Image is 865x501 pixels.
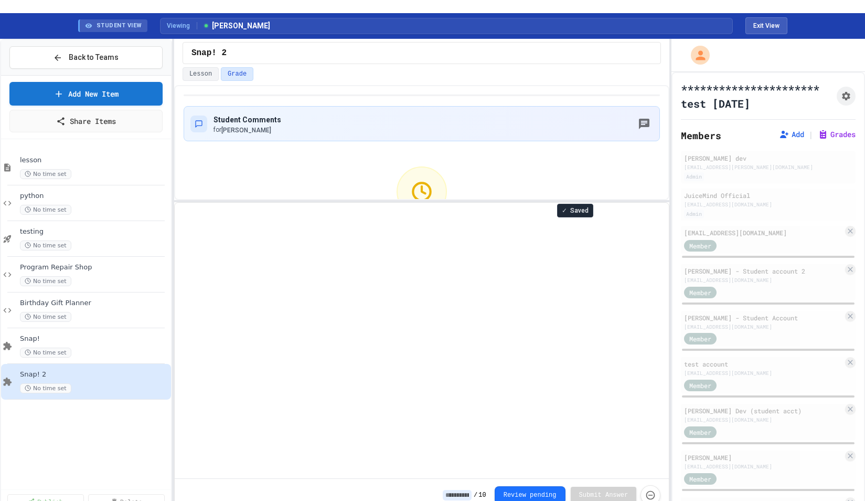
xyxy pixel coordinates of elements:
span: / [474,491,477,499]
h2: Members [681,128,721,143]
div: [PERSON_NAME] [684,453,843,462]
span: No time set [20,383,71,393]
div: Admin [684,172,704,181]
span: Member [689,427,711,437]
div: for [213,126,281,134]
span: No time set [20,169,71,179]
span: No time set [20,205,71,215]
div: [PERSON_NAME] - Student Account [684,313,843,322]
span: lesson [20,156,169,165]
div: [PERSON_NAME] Dev (student acct) [684,406,843,415]
button: Lesson [183,67,219,81]
span: STUDENT VIEW [97,22,142,30]
iframe: chat widget [821,459,855,490]
span: | [808,128,814,141]
span: Member [689,334,711,343]
div: [EMAIL_ADDRESS][DOMAIN_NAME] [684,323,843,331]
span: Viewing [167,21,197,30]
div: [PERSON_NAME] - Student account 2 [684,266,843,276]
span: Back to Teams [69,52,119,63]
span: Saved [570,206,589,215]
button: Grades [818,129,856,140]
span: [PERSON_NAME] [202,20,270,32]
div: [EMAIL_ADDRESS][DOMAIN_NAME] [684,369,843,377]
button: Grade [221,67,253,81]
span: Student Comments [213,116,281,124]
span: 10 [478,491,486,499]
div: [EMAIL_ADDRESS][DOMAIN_NAME] [684,201,852,208]
span: No time set [20,276,71,286]
span: testing [20,227,169,236]
a: Share Items [9,110,163,132]
span: No time set [20,241,71,250]
span: Member [689,241,711,250]
span: ✓ [562,206,567,215]
span: Member [689,381,711,390]
span: Snap! 2 [191,47,227,59]
button: Assignment Settings [837,87,856,106]
span: No time set [20,312,71,322]
div: test account [684,359,843,369]
span: No time set [20,348,71,358]
button: Exit student view [745,17,787,34]
div: My Account [680,43,712,67]
span: Birthday Gift Planner [20,299,169,308]
button: Add [779,129,804,140]
div: [EMAIL_ADDRESS][PERSON_NAME][DOMAIN_NAME] [684,163,852,171]
span: Member [689,288,711,297]
span: Snap! 2 [20,370,169,379]
div: [EMAIL_ADDRESS][DOMAIN_NAME] [684,228,843,237]
div: Admin [684,210,704,218]
div: [EMAIL_ADDRESS][DOMAIN_NAME] [684,276,843,284]
div: [EMAIL_ADDRESS][DOMAIN_NAME] [684,463,843,471]
div: [EMAIL_ADDRESS][DOMAIN_NAME] [684,416,843,424]
iframe: Snap! Programming Environment [175,203,669,478]
div: [PERSON_NAME] dev [684,153,852,163]
span: python [20,192,169,201]
span: [PERSON_NAME] [221,127,271,134]
span: Program Repair Shop [20,263,169,272]
span: Member [689,474,711,484]
span: Snap! [20,335,169,343]
div: JuiceMind Official [684,191,852,200]
button: Back to Teams [9,46,163,69]
span: Submit Answer [579,491,628,499]
a: Add New Item [9,82,163,106]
